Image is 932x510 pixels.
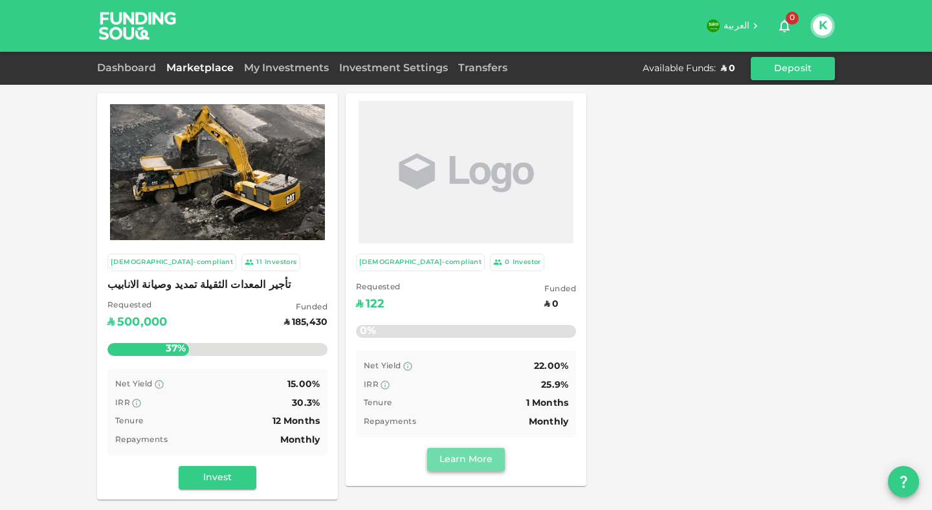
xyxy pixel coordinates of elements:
img: Marketplace Logo [359,97,573,247]
span: Repayments [364,418,416,426]
span: Tenure [364,399,392,407]
img: flag-sa.b9a346574cdc8950dd34b50780441f57.svg [707,19,720,32]
button: K [813,16,832,36]
span: Funded [284,302,327,315]
button: Learn More [427,448,505,471]
a: Investment Settings [334,63,453,73]
span: 1 Months [526,399,568,408]
a: Dashboard [97,63,161,73]
span: 30.3% [292,399,320,408]
span: Net Yield [364,362,401,370]
span: العربية [724,21,749,30]
span: 25.9% [541,381,568,390]
div: 11 [256,257,262,268]
span: Requested [356,282,401,294]
span: 0 [786,12,799,25]
span: Net Yield [115,381,153,388]
a: Transfers [453,63,513,73]
span: Monthly [529,417,568,427]
div: 0 [505,257,509,268]
button: question [888,466,919,497]
a: Marketplace Logo [DEMOGRAPHIC_DATA]-compliant 11Investors تأجير المعدات الثقيلة تمديد وصيانة الان... [97,93,338,500]
span: Repayments [115,436,168,444]
div: Available Funds : [643,62,716,75]
div: [DEMOGRAPHIC_DATA]-compliant [359,257,482,268]
button: Invest [179,466,256,489]
span: تأجير المعدات الثقيلة تمديد وصيانة الانابيب [107,276,327,294]
button: Deposit [751,57,835,80]
a: My Investments [239,63,334,73]
div: ʢ 0 [721,62,735,75]
button: 0 [771,13,797,39]
div: [DEMOGRAPHIC_DATA]-compliant [111,257,233,268]
div: Investor [513,257,541,268]
a: Marketplace Logo [DEMOGRAPHIC_DATA]-compliant 0Investor Requested ʢ122 Funded ʢ0 Net Yield 22.00%... [346,93,586,486]
a: Marketplace [161,63,239,73]
span: 15.00% [287,380,320,389]
span: Funded [544,283,576,296]
img: Marketplace Logo [110,104,325,240]
span: IRR [115,399,130,407]
span: 12 Months [272,417,320,426]
span: Requested [107,300,167,313]
div: Investors [265,257,297,268]
span: IRR [364,381,379,389]
span: 22.00% [534,362,568,371]
span: Monthly [280,436,320,445]
span: Tenure [115,417,143,425]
